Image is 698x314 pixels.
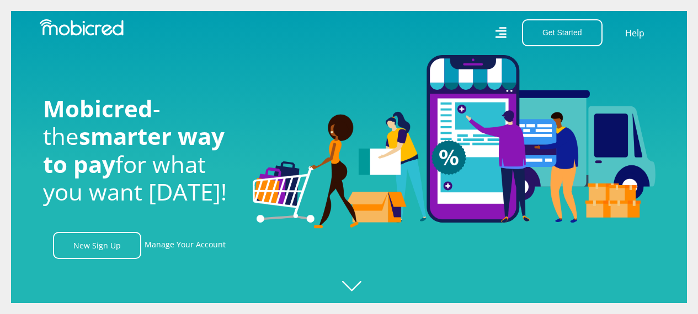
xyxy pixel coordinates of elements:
[43,95,236,206] h1: - the for what you want [DATE]!
[625,26,645,40] a: Help
[43,120,225,179] span: smarter way to pay
[43,93,153,124] span: Mobicred
[522,19,603,46] button: Get Started
[253,55,656,229] img: Welcome to Mobicred
[145,232,226,259] a: Manage Your Account
[40,19,124,36] img: Mobicred
[53,232,141,259] a: New Sign Up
